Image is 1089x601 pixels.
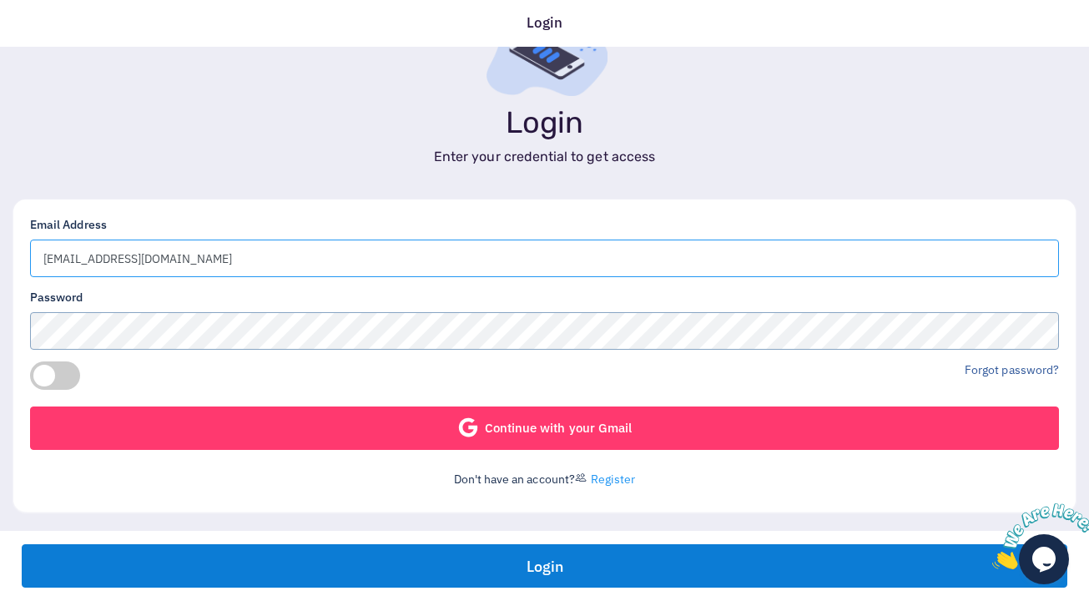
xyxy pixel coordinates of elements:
h1: Login [13,104,1076,140]
label: Email Address [30,216,107,234]
iframe: chat widget [986,497,1089,576]
a: Continue with your Gmail [30,407,1059,450]
img: Chat attention grabber [7,7,110,73]
input: Email Address [30,240,1059,277]
div: Login [518,13,571,34]
h5: Enter your credential to get access [13,149,1076,164]
button: Login [22,544,1067,588]
a: Register [591,472,635,487]
a: Forgot password? [965,362,1059,377]
p: Don't have an account? [30,471,1059,488]
label: Password [30,289,83,306]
